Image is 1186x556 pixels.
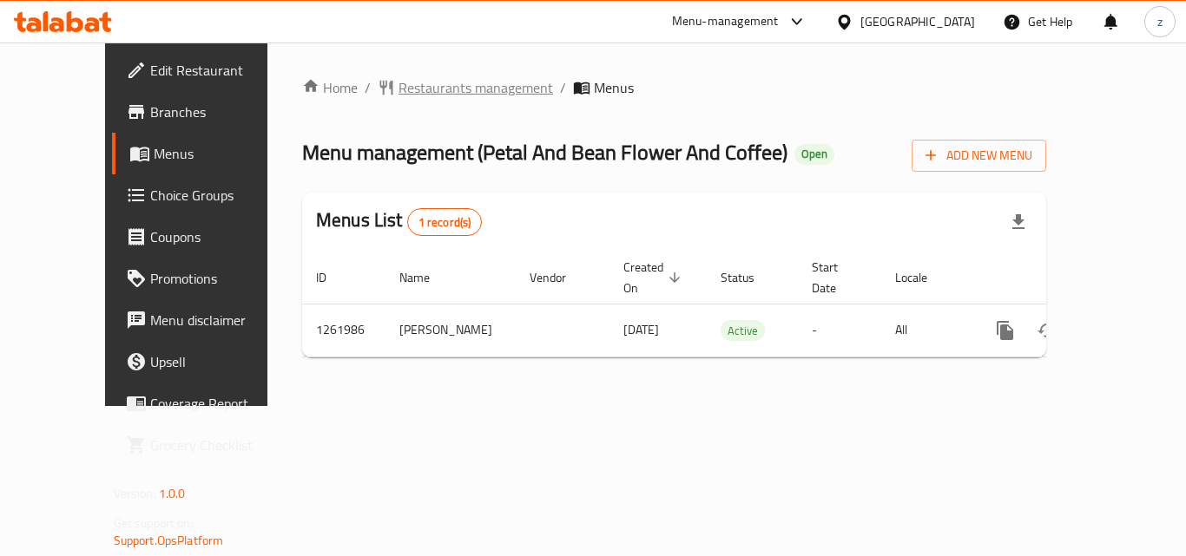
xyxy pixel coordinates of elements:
[672,11,779,32] div: Menu-management
[895,267,950,288] span: Locale
[114,482,156,505] span: Version:
[150,185,289,206] span: Choice Groups
[150,60,289,81] span: Edit Restaurant
[623,257,686,298] span: Created On
[302,77,1046,98] nav: breadcrumb
[860,12,975,31] div: [GEOGRAPHIC_DATA]
[112,133,303,174] a: Menus
[112,174,303,216] a: Choice Groups
[926,145,1032,167] span: Add New Menu
[794,144,834,165] div: Open
[1157,12,1163,31] span: z
[378,77,553,98] a: Restaurants management
[112,341,303,383] a: Upsell
[1026,310,1068,351] button: Change Status
[112,91,303,133] a: Branches
[302,133,787,172] span: Menu management ( Petal And Bean Flower And Coffee )
[150,101,289,122] span: Branches
[985,310,1026,351] button: more
[794,147,834,161] span: Open
[112,216,303,258] a: Coupons
[150,268,289,289] span: Promotions
[159,482,186,505] span: 1.0.0
[112,49,303,91] a: Edit Restaurant
[560,77,566,98] li: /
[150,351,289,372] span: Upsell
[114,512,194,534] span: Get support on:
[912,140,1046,172] button: Add New Menu
[150,393,289,414] span: Coverage Report
[721,267,777,288] span: Status
[302,252,1165,357] table: enhanced table
[385,304,516,356] td: [PERSON_NAME]
[721,320,765,341] div: Active
[971,252,1165,304] th: Actions
[594,77,634,98] span: Menus
[150,226,289,247] span: Coupons
[408,214,482,231] span: 1 record(s)
[302,304,385,356] td: 1261986
[998,201,1039,243] div: Export file
[112,424,303,466] a: Grocery Checklist
[150,310,289,330] span: Menu disclaimer
[150,435,289,455] span: Grocery Checklist
[302,77,358,98] a: Home
[812,257,860,298] span: Start Date
[112,383,303,424] a: Coverage Report
[112,258,303,299] a: Promotions
[316,207,482,236] h2: Menus List
[798,304,881,356] td: -
[114,529,224,552] a: Support.OpsPlatform
[399,267,452,288] span: Name
[623,318,659,341] span: [DATE]
[365,77,371,98] li: /
[721,321,765,341] span: Active
[399,77,553,98] span: Restaurants management
[316,267,349,288] span: ID
[881,304,971,356] td: All
[112,299,303,341] a: Menu disclaimer
[154,143,289,164] span: Menus
[530,267,589,288] span: Vendor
